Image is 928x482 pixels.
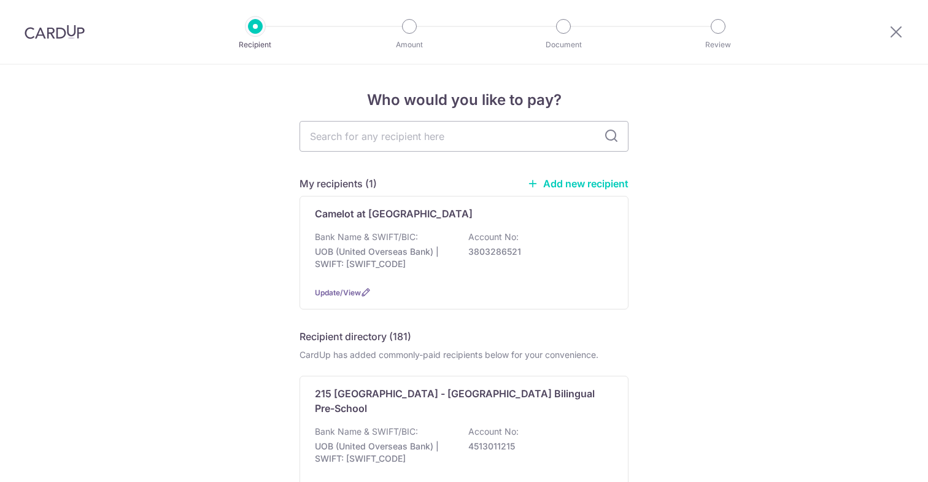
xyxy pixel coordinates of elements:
[315,246,452,270] p: UOB (United Overseas Bank) | SWIFT: [SWIFT_CODE]
[300,176,377,191] h5: My recipients (1)
[315,426,418,438] p: Bank Name & SWIFT/BIC:
[468,246,606,258] p: 3803286521
[300,329,411,344] h5: Recipient directory (181)
[25,25,85,39] img: CardUp
[673,39,764,51] p: Review
[468,426,519,438] p: Account No:
[300,121,628,152] input: Search for any recipient here
[315,288,361,297] a: Update/View
[315,386,598,416] p: 215 [GEOGRAPHIC_DATA] - [GEOGRAPHIC_DATA] Bilingual Pre-School
[315,206,473,221] p: Camelot at [GEOGRAPHIC_DATA]
[300,349,628,361] div: CardUp has added commonly-paid recipients below for your convenience.
[527,177,628,190] a: Add new recipient
[518,39,609,51] p: Document
[300,89,628,111] h4: Who would you like to pay?
[315,440,452,465] p: UOB (United Overseas Bank) | SWIFT: [SWIFT_CODE]
[468,231,519,243] p: Account No:
[364,39,455,51] p: Amount
[210,39,301,51] p: Recipient
[468,440,606,453] p: 4513011215
[315,231,418,243] p: Bank Name & SWIFT/BIC:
